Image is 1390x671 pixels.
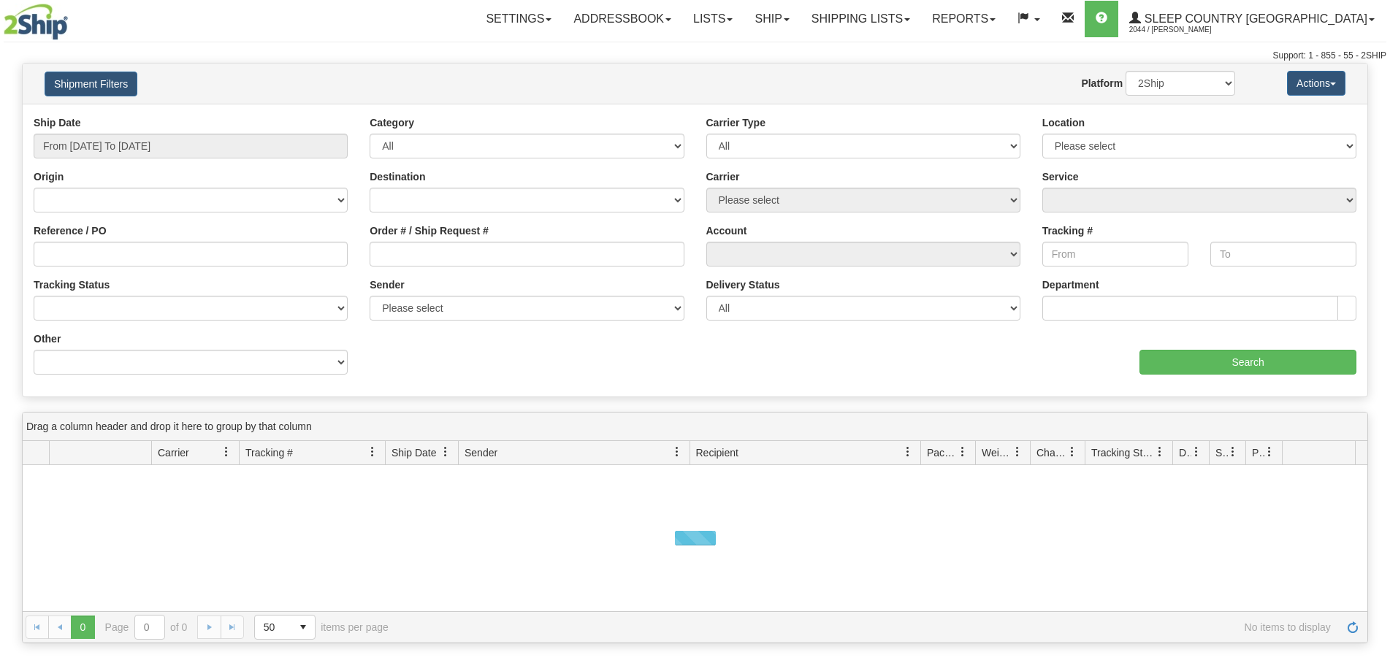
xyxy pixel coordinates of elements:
a: Pickup Status filter column settings [1257,440,1282,464]
a: Shipment Issues filter column settings [1221,440,1245,464]
span: 2044 / [PERSON_NAME] [1129,23,1239,37]
label: Carrier [706,169,740,184]
span: Weight [982,445,1012,460]
a: Charge filter column settings [1060,440,1085,464]
a: Settings [475,1,562,37]
span: Tracking Status [1091,445,1155,460]
button: Shipment Filters [45,72,137,96]
span: Carrier [158,445,189,460]
a: Tracking # filter column settings [360,440,385,464]
div: grid grouping header [23,413,1367,441]
a: Shipping lists [801,1,921,37]
span: Page of 0 [105,615,188,640]
a: Delivery Status filter column settings [1184,440,1209,464]
a: Sender filter column settings [665,440,690,464]
span: Recipient [696,445,738,460]
a: Tracking Status filter column settings [1147,440,1172,464]
span: Tracking # [245,445,293,460]
a: Reports [921,1,1007,37]
span: Delivery Status [1179,445,1191,460]
a: Lists [682,1,744,37]
label: Reference / PO [34,223,107,238]
label: Service [1042,169,1079,184]
span: No items to display [409,621,1331,633]
label: Department [1042,277,1099,292]
label: Category [370,115,414,130]
span: items per page [254,615,389,640]
span: Packages [927,445,958,460]
label: Ship Date [34,115,81,130]
span: Page 0 [71,616,94,639]
iframe: chat widget [1356,261,1389,410]
a: Weight filter column settings [1005,440,1030,464]
span: Ship Date [392,445,436,460]
a: Recipient filter column settings [896,440,920,464]
a: Ship [744,1,800,37]
button: Actions [1287,71,1345,96]
label: Platform [1081,76,1123,91]
span: Pickup Status [1252,445,1264,460]
label: Tracking Status [34,277,110,292]
a: Packages filter column settings [950,440,975,464]
a: Ship Date filter column settings [433,440,458,464]
a: Sleep Country [GEOGRAPHIC_DATA] 2044 / [PERSON_NAME] [1118,1,1386,37]
label: Tracking # [1042,223,1093,238]
div: Support: 1 - 855 - 55 - 2SHIP [4,50,1386,62]
label: Other [34,331,61,346]
span: Shipment Issues [1215,445,1228,460]
label: Carrier Type [706,115,765,130]
label: Destination [370,169,425,184]
span: Sender [465,445,497,460]
a: Refresh [1341,616,1364,639]
img: logo2044.jpg [4,4,68,40]
label: Delivery Status [706,277,780,292]
span: Sleep Country [GEOGRAPHIC_DATA] [1141,12,1367,25]
label: Order # / Ship Request # [370,223,489,238]
a: Carrier filter column settings [214,440,239,464]
label: Sender [370,277,404,292]
input: Search [1139,350,1356,375]
a: Addressbook [562,1,682,37]
label: Account [706,223,747,238]
span: 50 [264,620,283,634]
span: select [291,616,315,639]
input: From [1042,242,1188,267]
span: Charge [1036,445,1067,460]
input: To [1210,242,1356,267]
label: Origin [34,169,64,184]
label: Location [1042,115,1085,130]
span: Page sizes drop down [254,615,316,640]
